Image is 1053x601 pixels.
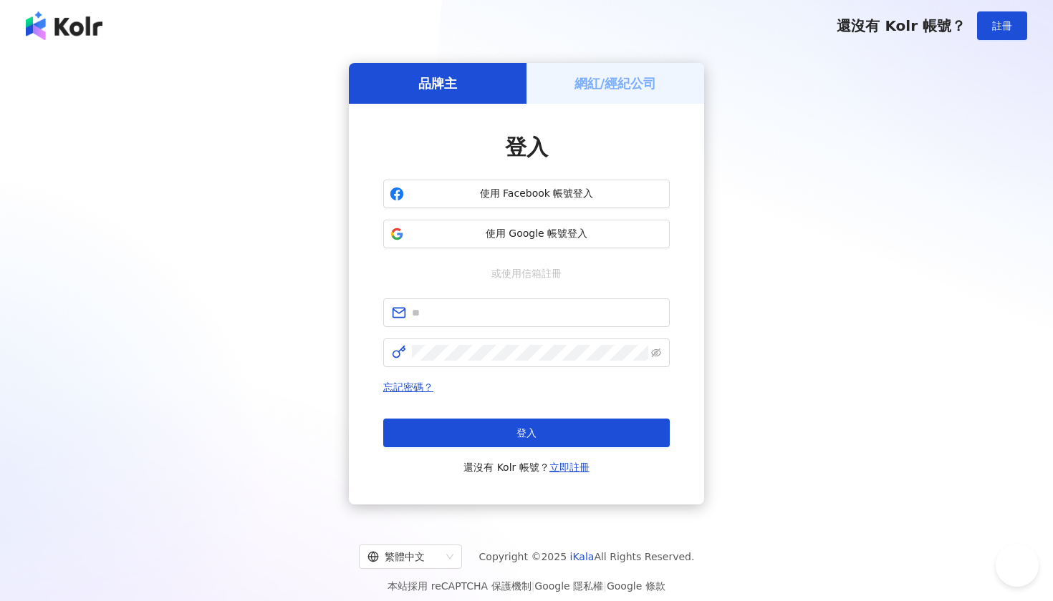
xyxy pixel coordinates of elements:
[992,20,1012,31] span: 註冊
[410,227,663,241] span: 使用 Google 帳號登入
[479,548,695,565] span: Copyright © 2025 All Rights Reserved.
[574,74,657,92] h5: 網紅/經紀公司
[418,74,457,92] h5: 品牌主
[534,580,603,592] a: Google 隱私權
[977,11,1027,40] button: 註冊
[481,265,572,281] span: 或使用信箱註冊
[383,419,670,447] button: 登入
[603,580,607,592] span: |
[505,135,548,160] span: 登入
[651,348,661,358] span: eye-invisible
[383,220,670,248] button: 使用 Google 帳號登入
[26,11,102,40] img: logo
[463,459,590,476] span: 還沒有 Kolr 帳號？
[383,180,670,208] button: 使用 Facebook 帳號登入
[383,381,433,393] a: 忘記密碼？
[607,580,665,592] a: Google 條款
[367,545,441,568] div: 繁體中文
[549,461,590,473] a: 立即註冊
[532,580,535,592] span: |
[570,551,595,562] a: iKala
[996,544,1039,587] iframe: Help Scout Beacon - Open
[410,187,663,201] span: 使用 Facebook 帳號登入
[837,17,966,34] span: 還沒有 Kolr 帳號？
[516,427,537,439] span: 登入
[388,577,665,595] span: 本站採用 reCAPTCHA 保護機制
